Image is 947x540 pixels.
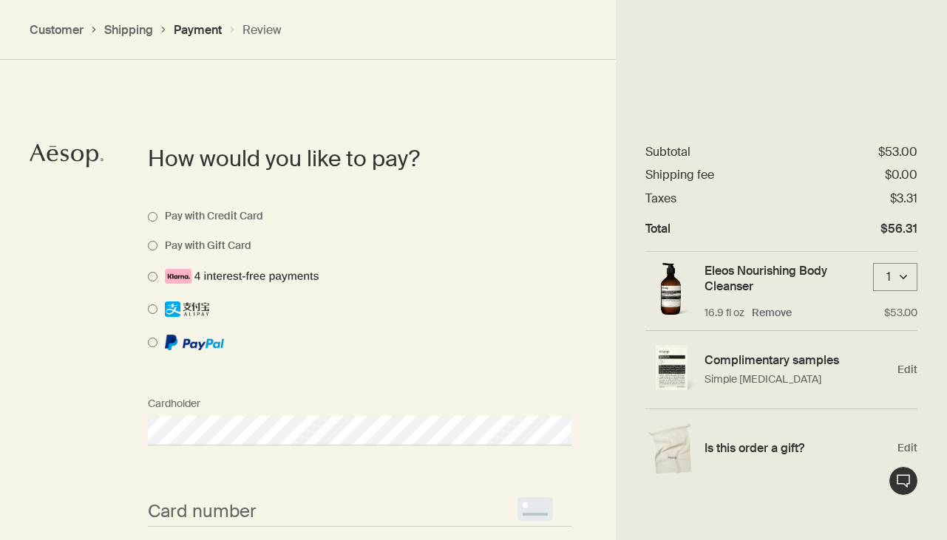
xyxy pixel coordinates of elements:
img: Single sample sachet [645,345,697,395]
span: Edit [897,363,917,377]
button: Shipping [104,22,153,38]
dt: Shipping fee [645,167,714,182]
h4: Is this order a gift? [705,440,890,456]
dt: Total [645,221,671,236]
dd: $0.00 [885,167,917,182]
button: Remove [752,306,792,320]
img: Eleos Nourishing Body Cleanser in a recycled plastic bottle. [645,263,697,318]
dt: Subtotal [645,144,690,160]
button: Live Assistance [889,466,918,496]
button: Review [242,22,282,38]
label: Pay with Gift Card [157,240,251,251]
span: Edit [897,441,917,455]
div: Edit [645,409,917,487]
a: Eleos Nourishing Body Cleanser [705,263,867,295]
p: 16.9 fl oz [705,306,744,320]
input: Cardholder [148,416,571,445]
button: Payment [174,22,222,38]
dd: $56.31 [880,221,917,236]
dd: $53.00 [878,144,917,160]
dd: $3.31 [890,191,917,206]
h4: Complimentary samples [705,352,890,368]
dt: Taxes [645,191,676,206]
div: Edit [645,331,917,409]
button: Customer [30,22,84,38]
p: $53.00 [884,306,917,320]
p: Simple [MEDICAL_DATA] [705,372,890,387]
iframe: Iframe for secured card number [148,503,571,520]
label: Pay with Credit Card [157,211,263,222]
div: 1 [881,270,896,285]
h2: How would you like to pay? [148,144,549,174]
img: Gift wrap example [645,423,697,474]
